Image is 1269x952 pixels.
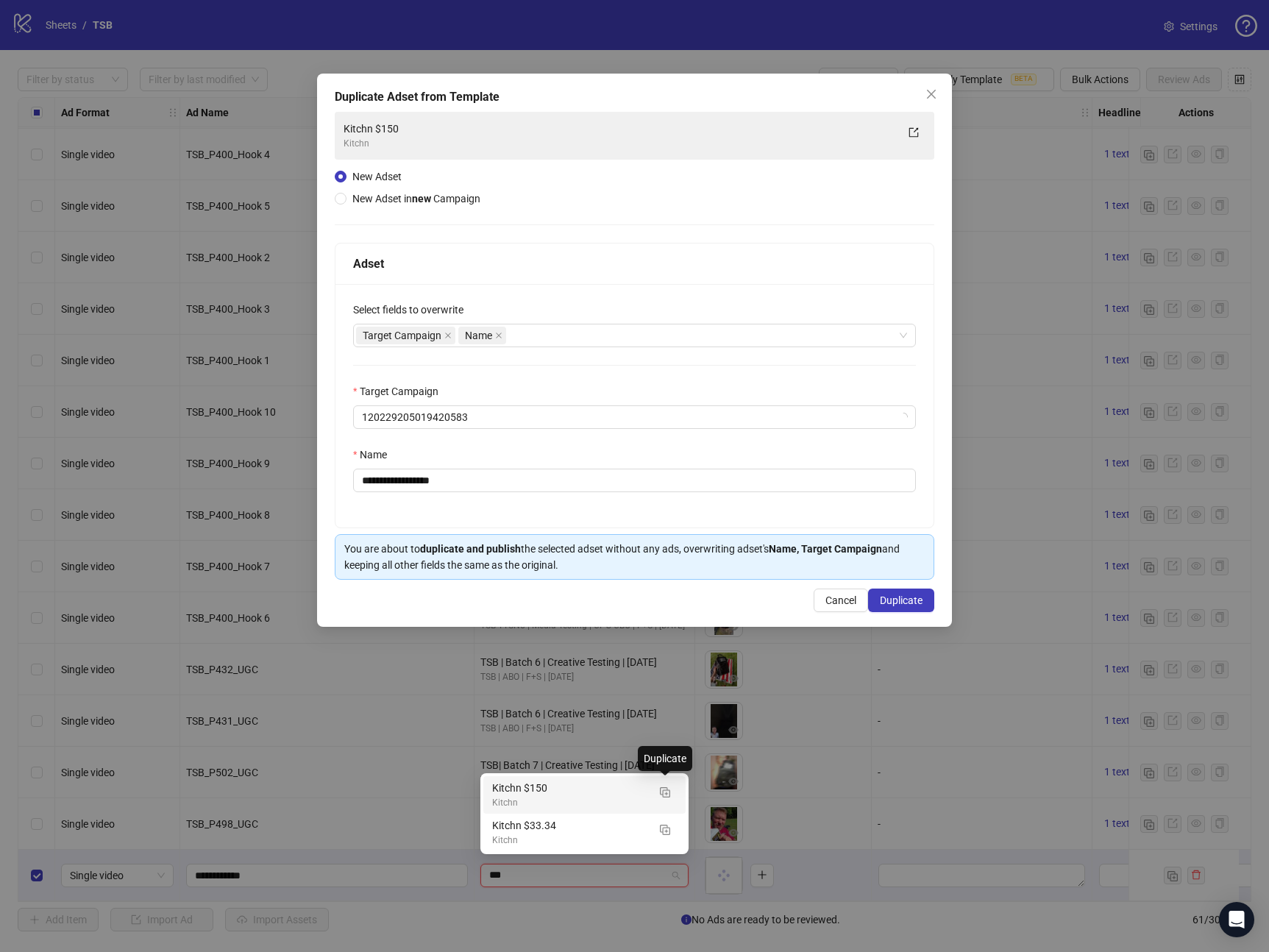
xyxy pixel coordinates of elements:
[353,255,916,273] div: Adset
[444,332,452,339] span: close
[899,413,908,422] span: loading
[920,82,943,106] button: Close
[769,543,882,555] strong: Name, Target Campaign
[660,825,670,835] img: Duplicate
[825,594,856,606] span: Cancel
[353,383,448,399] label: Target Campaign
[495,332,502,339] span: close
[465,327,492,344] span: Name
[492,796,647,810] div: Kitchn
[344,121,896,137] div: Kitchn $150
[420,543,521,555] strong: duplicate and publish
[352,171,402,182] span: New Adset
[880,594,923,606] span: Duplicate
[909,127,919,138] span: export
[352,193,480,205] span: New Adset in Campaign
[362,406,907,428] span: 120229205019420583
[483,814,686,851] div: Kitchn $33.34
[412,193,431,205] strong: new
[458,327,506,344] span: Name
[492,834,647,848] div: Kitchn
[653,817,677,841] button: Duplicate
[492,780,647,796] div: Kitchn $150
[353,469,916,492] input: Name
[356,327,455,344] span: Target Campaign
[353,302,473,318] label: Select fields to overwrite
[353,447,397,463] label: Name
[483,776,686,814] div: Kitchn $150
[363,327,441,344] span: Target Campaign
[925,88,937,100] span: close
[492,817,647,834] div: Kitchn $33.34
[653,780,677,803] button: Duplicate
[335,88,934,106] div: Duplicate Adset from Template
[344,137,896,151] div: Kitchn
[344,541,925,573] div: You are about to the selected adset without any ads, overwriting adset's and keeping all other fi...
[1219,902,1254,937] div: Open Intercom Messenger
[660,787,670,798] img: Duplicate
[814,589,868,612] button: Cancel
[868,589,934,612] button: Duplicate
